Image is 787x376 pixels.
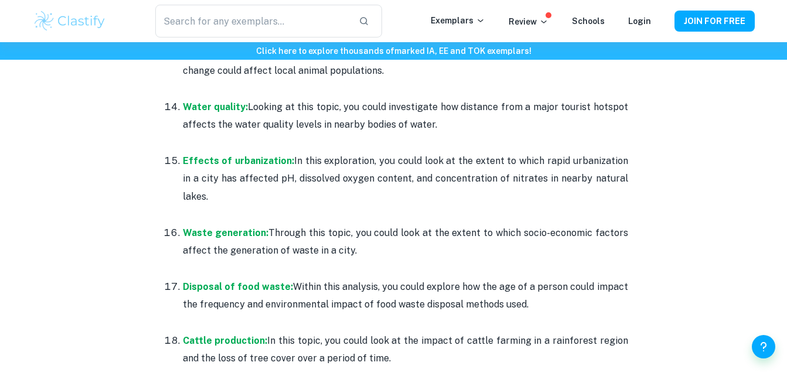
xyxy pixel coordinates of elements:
button: Help and Feedback [752,335,775,358]
p: Through this topic, you could look at the extent to which socio-economic factors affect the gener... [183,224,628,260]
a: Disposal of food waste: [183,281,293,292]
p: In this topic, you could look at the impact of cattle farming in a rainforest region and the loss... [183,332,628,368]
a: Schools [572,16,605,26]
h6: Click here to explore thousands of marked IA, EE and TOK exemplars ! [2,45,785,57]
input: Search for any exemplars... [155,5,349,37]
a: Effects of urbanization: [183,155,294,166]
img: Clastify logo [33,9,107,33]
p: Looking at this topic, you could investigate how distance from a major tourist hotspot affects th... [183,98,628,134]
a: Login [628,16,651,26]
a: Cattle production: [183,335,268,346]
p: Within this analysis, you could explore how the age of a person could impact the frequency and en... [183,278,628,314]
p: Through this analysis, you could explore how rising sea levels due to climate change could affect... [183,45,628,80]
a: Water quality: [183,101,248,112]
button: JOIN FOR FREE [674,11,755,32]
p: Exemplars [431,14,485,27]
a: Waste generation: [183,227,269,238]
p: In this exploration, you could look at the extent to which rapid urbanization in a city has affec... [183,152,628,206]
p: Review [509,15,548,28]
